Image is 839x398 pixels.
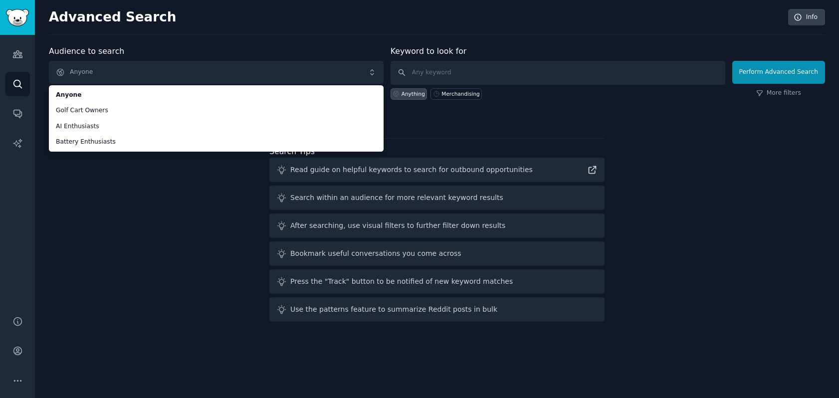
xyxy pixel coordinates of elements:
[49,85,384,152] ul: Anyone
[269,147,315,156] label: Search Tips
[756,89,801,98] a: More filters
[290,165,533,175] div: Read guide on helpful keywords to search for outbound opportunities
[290,220,505,231] div: After searching, use visual filters to further filter down results
[441,90,479,97] div: Merchandising
[49,9,783,25] h2: Advanced Search
[402,90,425,97] div: Anything
[391,61,725,85] input: Any keyword
[290,276,513,287] div: Press the "Track" button to be notified of new keyword matches
[391,46,467,56] label: Keyword to look for
[290,248,461,259] div: Bookmark useful conversations you come across
[49,46,124,56] label: Audience to search
[56,122,377,131] span: AI Enthusiasts
[56,106,377,115] span: Golf Cart Owners
[788,9,825,26] a: Info
[290,304,497,315] div: Use the patterns feature to summarize Reddit posts in bulk
[56,91,377,100] span: Anyone
[6,9,29,26] img: GummySearch logo
[49,61,384,84] button: Anyone
[290,193,503,203] div: Search within an audience for more relevant keyword results
[56,138,377,147] span: Battery Enthusiasts
[732,61,825,84] button: Perform Advanced Search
